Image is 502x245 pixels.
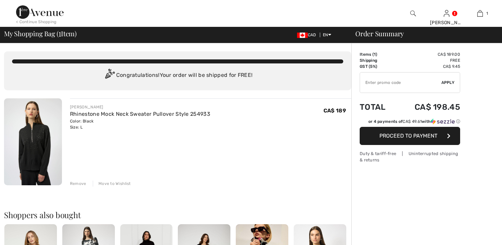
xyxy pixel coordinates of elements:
[374,52,376,57] span: 1
[396,51,460,57] td: CA$ 189.00
[4,98,62,185] img: Rhinestone Mock Neck Sweater Pullover Style 254933
[16,5,64,19] img: 1ère Avenue
[70,181,86,187] div: Remove
[486,10,488,16] span: 1
[360,72,441,93] input: Promo code
[4,211,351,219] h2: Shoppers also bought
[360,63,396,69] td: GST (5%)
[441,80,455,86] span: Apply
[463,9,496,17] a: 1
[430,19,463,26] div: [PERSON_NAME]
[103,69,116,82] img: Congratulation2.svg
[16,19,57,25] div: < Continue Shopping
[360,51,396,57] td: Items ( )
[410,9,416,17] img: search the website
[4,30,77,37] span: My Shopping Bag ( Item)
[444,10,449,16] a: Sign In
[360,57,396,63] td: Shipping
[403,119,422,124] span: CA$ 49.61
[360,127,460,145] button: Proceed to Payment
[360,118,460,127] div: or 4 payments ofCA$ 49.61withSezzle Click to learn more about Sezzle
[477,9,483,17] img: My Bag
[70,104,210,110] div: [PERSON_NAME]
[444,9,449,17] img: My Info
[396,96,460,118] td: CA$ 198.45
[368,118,460,125] div: or 4 payments of with
[431,118,455,125] img: Sezzle
[297,33,308,38] img: Canadian Dollar
[379,133,437,139] span: Proceed to Payment
[70,111,210,117] a: Rhinestone Mock Neck Sweater Pullover Style 254933
[360,96,396,118] td: Total
[323,33,331,37] span: EN
[59,29,61,37] span: 1
[70,118,210,130] div: Color: Black Size: L
[324,107,346,114] span: CA$ 189
[347,30,498,37] div: Order Summary
[12,69,343,82] div: Congratulations! Your order will be shipped for FREE!
[93,181,131,187] div: Move to Wishlist
[396,63,460,69] td: CA$ 9.45
[396,57,460,63] td: Free
[297,33,319,37] span: CAD
[360,150,460,163] div: Duty & tariff-free | Uninterrupted shipping & returns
